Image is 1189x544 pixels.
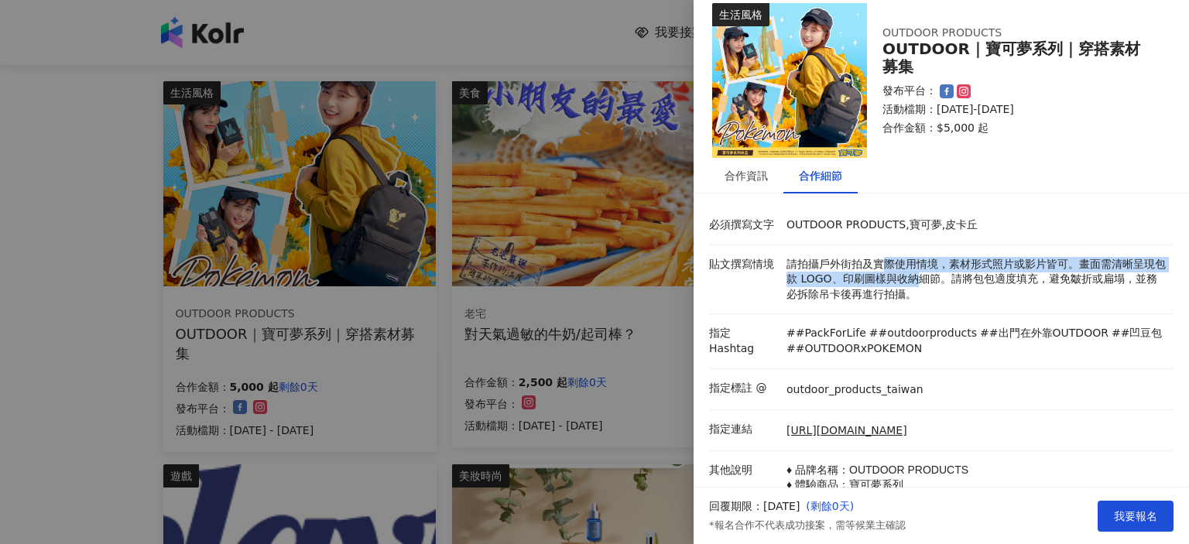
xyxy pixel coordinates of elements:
[712,3,867,158] img: 【OUTDOOR】寶可夢系列
[882,40,1155,76] div: OUTDOOR｜寶可夢系列｜穿搭素材募集
[1114,510,1157,522] span: 我要報名
[882,121,1155,136] p: 合作金額： $5,000 起
[786,423,907,439] a: [URL][DOMAIN_NAME]
[709,518,906,532] p: *報名合作不代表成功接案，需等候業主確認
[709,217,779,233] p: 必須撰寫文字
[786,478,903,491] span: ♦ 體驗商品：寶可夢系列
[709,326,779,356] p: 指定 Hashtag
[1112,326,1162,341] p: ##凹豆包
[709,499,800,515] p: 回覆期限：[DATE]
[869,326,977,341] p: ##outdoorproducts
[799,167,842,184] div: 合作細節
[786,341,922,357] p: ##OUTDOORxPOKEMON
[786,464,968,476] span: ♦ 品牌名稱：OUTDOOR PRODUCTS
[712,3,769,26] div: 生活風格
[806,499,905,515] p: ( 剩餘0天 )
[786,257,1166,303] p: 請拍攝戶外街拍及實際使用情境，素材形式照片或影片皆可。畫面需清晰呈現包款 LOGO、印刷圖樣與收納細節。請將包包適度填充，避免皺折或扁塌，並務必拆除吊卡後再進行拍攝。
[709,257,779,272] p: 貼文撰寫情境
[786,382,923,398] p: outdoor_products_taiwan
[786,326,866,341] p: ##PackForLife
[709,422,779,437] p: 指定連結
[709,463,779,478] p: 其他說明
[1098,501,1174,532] button: 我要報名
[709,381,779,396] p: 指定標註 @
[882,102,1155,118] p: 活動檔期：[DATE]-[DATE]
[980,326,1108,341] p: ##出門在外靠OUTDOOR
[725,167,768,184] div: 合作資訊
[786,217,1166,233] p: OUTDOOR PRODUCTS,寶可夢,皮卡丘
[882,26,1130,41] div: OUTDOOR PRODUCTS
[882,84,937,99] p: 發布平台：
